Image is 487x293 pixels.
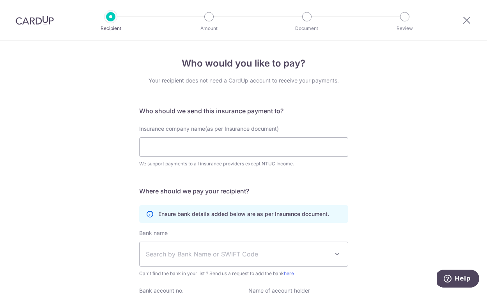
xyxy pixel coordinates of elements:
span: Search by Bank Name or SWIFT Code [146,249,329,259]
label: Bank name [139,229,168,237]
div: We support payments to all insurance providers except NTUC Income. [139,160,348,168]
span: Help [18,5,34,12]
div: Your recipient does not need a CardUp account to receive your payments. [139,77,348,84]
img: CardUp [16,16,54,25]
h4: Who would you like to pay? [139,56,348,70]
p: Amount [180,25,238,32]
p: Document [278,25,336,32]
a: here [284,270,294,276]
p: Review [376,25,434,32]
span: Insurance company name(as per Insurance document) [139,125,279,132]
h5: Who should we send this insurance payment to? [139,106,348,116]
p: Recipient [82,25,140,32]
span: Can't find the bank in your list ? Send us a request to add the bank [139,270,348,277]
iframe: Opens a widget where you can find more information [437,270,479,289]
h5: Where should we pay your recipient? [139,186,348,196]
p: Ensure bank details added below are as per Insurance document. [158,210,329,218]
